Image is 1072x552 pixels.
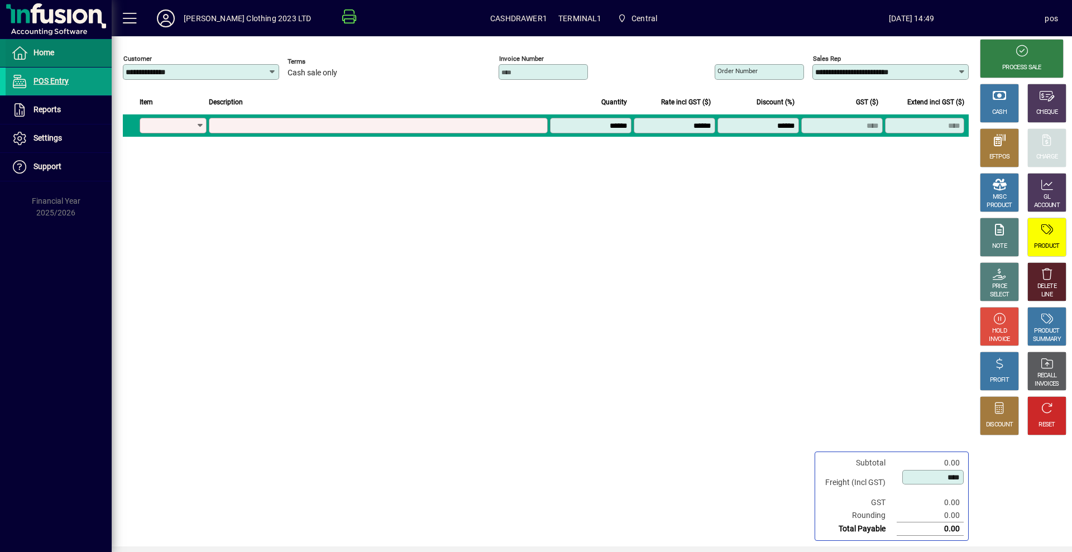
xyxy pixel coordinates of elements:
mat-label: Customer [123,55,152,63]
span: Extend incl GST ($) [907,96,964,108]
span: Quantity [601,96,627,108]
mat-label: Order number [717,67,758,75]
span: Reports [33,105,61,114]
span: GST ($) [856,96,878,108]
span: Cash sale only [288,69,337,78]
span: TERMINAL1 [558,9,602,27]
span: Rate incl GST ($) [661,96,711,108]
div: INVOICE [989,335,1009,344]
div: SELECT [990,291,1009,299]
td: Subtotal [820,457,897,469]
span: Home [33,48,54,57]
div: LINE [1041,291,1052,299]
span: POS Entry [33,76,69,85]
span: Item [140,96,153,108]
a: Home [6,39,112,67]
td: 0.00 [897,457,964,469]
button: Profile [148,8,184,28]
td: GST [820,496,897,509]
div: NOTE [992,242,1007,251]
div: PRODUCT [1034,242,1059,251]
div: MISC [993,193,1006,201]
td: 0.00 [897,509,964,522]
span: Settings [33,133,62,142]
div: PROFIT [990,376,1009,385]
a: Support [6,153,112,181]
div: PRODUCT [1034,327,1059,335]
span: Terms [288,58,355,65]
div: SUMMARY [1033,335,1061,344]
div: ACCOUNT [1034,201,1060,210]
div: GL [1044,193,1051,201]
div: PROCESS SALE [1002,64,1041,72]
span: Description [209,96,243,108]
td: Freight (Incl GST) [820,469,897,496]
span: Discount (%) [757,96,795,108]
div: CHEQUE [1036,108,1057,117]
div: CHARGE [1036,153,1058,161]
td: 0.00 [897,496,964,509]
div: DISCOUNT [986,421,1013,429]
td: 0.00 [897,522,964,536]
span: Central [613,8,662,28]
a: Settings [6,124,112,152]
div: INVOICES [1035,380,1059,388]
div: RESET [1038,421,1055,429]
td: Rounding [820,509,897,522]
span: CASHDRAWER1 [490,9,547,27]
div: [PERSON_NAME] Clothing 2023 LTD [184,9,311,27]
div: RECALL [1037,372,1057,380]
span: Central [631,9,657,27]
div: DELETE [1037,282,1056,291]
div: PRICE [992,282,1007,291]
mat-label: Sales rep [813,55,841,63]
div: HOLD [992,327,1007,335]
div: PRODUCT [987,201,1012,210]
div: EFTPOS [989,153,1010,161]
div: CASH [992,108,1007,117]
span: Support [33,162,61,171]
a: Reports [6,96,112,124]
div: pos [1045,9,1058,27]
mat-label: Invoice number [499,55,544,63]
td: Total Payable [820,522,897,536]
span: [DATE] 14:49 [778,9,1045,27]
